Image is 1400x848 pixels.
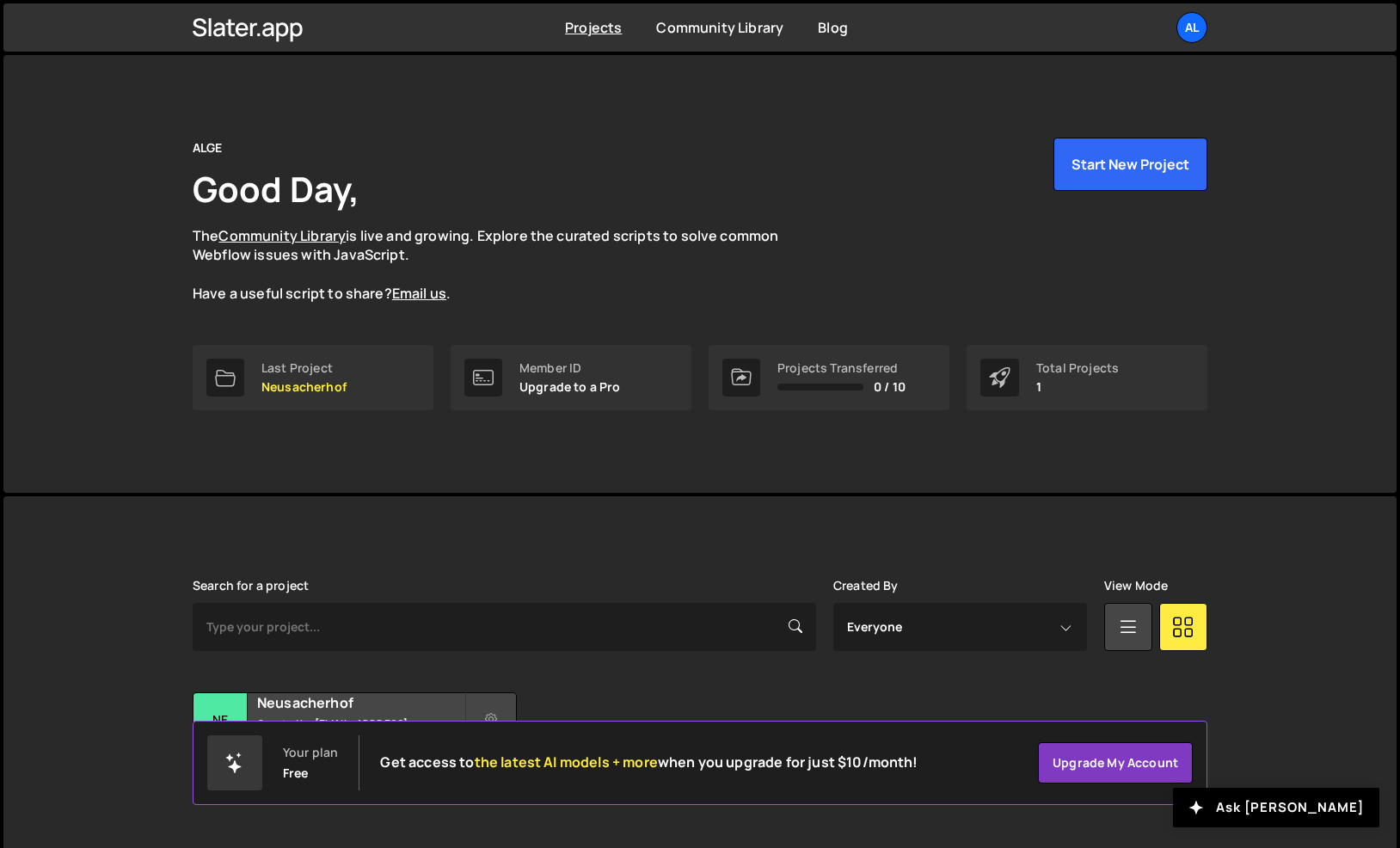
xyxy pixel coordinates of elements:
[1173,788,1379,827] button: Ask [PERSON_NAME]
[1176,12,1207,43] a: AL
[874,380,906,394] span: 0 / 10
[257,693,464,712] h2: Neusacherhof
[1053,138,1207,191] button: Start New Project
[193,165,359,212] h1: Good Day,
[257,716,464,746] small: Created by [EMAIL_ADDRESS][DOMAIN_NAME]
[1036,361,1119,375] div: Total Projects
[380,754,918,771] h2: Get access to when you upgrade for just $10/month!
[218,226,346,245] a: Community Library
[392,284,446,303] a: Email us
[193,226,812,304] p: The is live and growing. Explore the curated scripts to solve common Webflow issues with JavaScri...
[833,579,899,593] label: Created By
[565,18,622,37] a: Projects
[193,579,309,593] label: Search for a project
[193,693,248,747] div: Ne
[261,380,347,394] p: Neusacherhof
[1038,742,1193,783] a: Upgrade my account
[193,603,816,651] input: Type your project...
[283,746,338,759] div: Your plan
[193,138,223,158] div: ALGE
[519,380,621,394] p: Upgrade to a Pro
[283,766,309,780] div: Free
[1104,579,1168,593] label: View Mode
[777,361,906,375] div: Projects Transferred
[261,361,347,375] div: Last Project
[475,753,658,771] span: the latest AI models + more
[818,18,848,37] a: Blog
[193,345,433,410] a: Last Project Neusacherhof
[193,692,517,800] a: Ne Neusacherhof Created by [EMAIL_ADDRESS][DOMAIN_NAME] 5 pages, last updated by [DATE]
[656,18,783,37] a: Community Library
[519,361,621,375] div: Member ID
[1036,380,1119,394] p: 1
